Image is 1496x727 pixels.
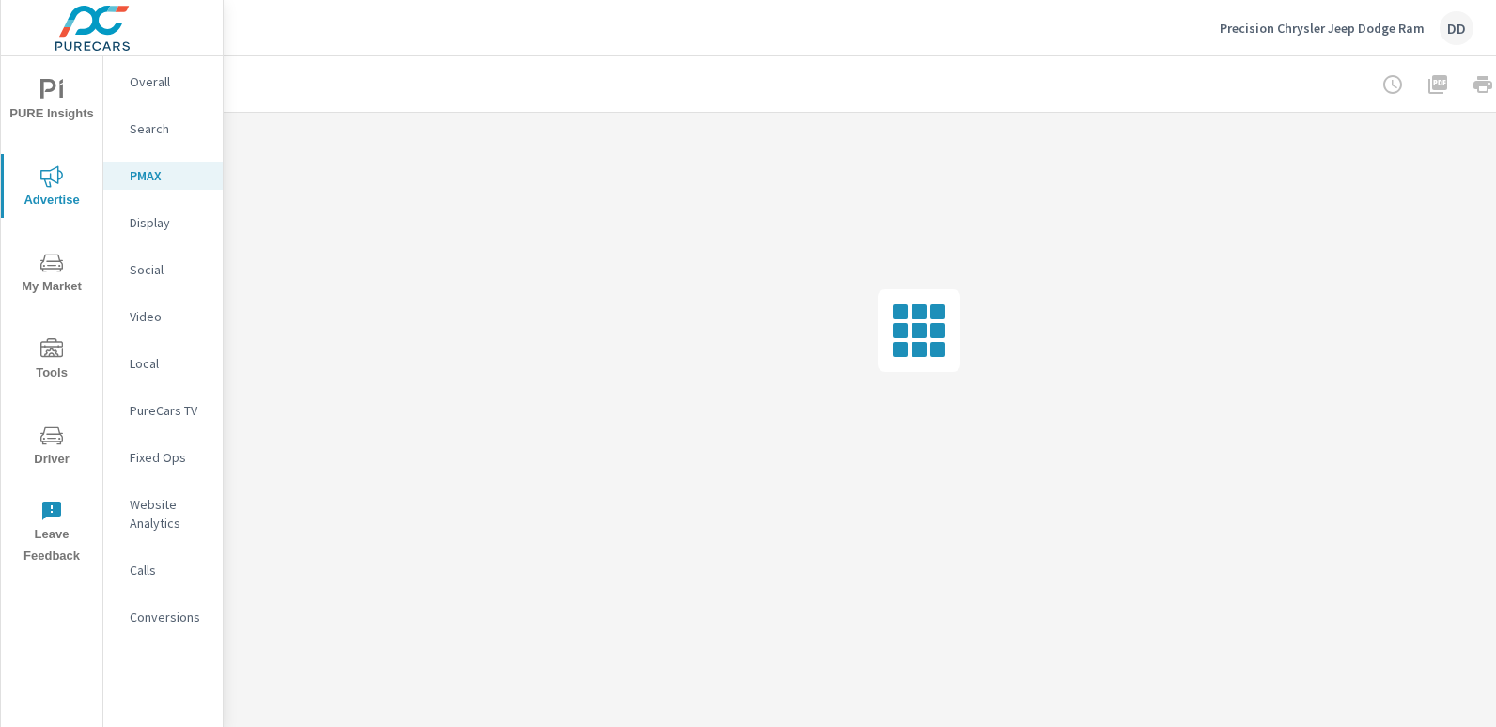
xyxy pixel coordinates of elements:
[130,354,208,373] p: Local
[130,495,208,533] p: Website Analytics
[7,338,97,384] span: Tools
[1220,20,1425,37] p: Precision Chrysler Jeep Dodge Ram
[103,490,223,537] div: Website Analytics
[103,349,223,378] div: Local
[130,307,208,326] p: Video
[130,448,208,467] p: Fixed Ops
[7,500,97,567] span: Leave Feedback
[1,56,102,575] div: nav menu
[103,115,223,143] div: Search
[7,252,97,298] span: My Market
[7,425,97,471] span: Driver
[103,255,223,284] div: Social
[130,561,208,580] p: Calls
[130,260,208,279] p: Social
[130,213,208,232] p: Display
[130,401,208,420] p: PureCars TV
[103,396,223,425] div: PureCars TV
[7,165,97,211] span: Advertise
[103,443,223,472] div: Fixed Ops
[103,162,223,190] div: PMAX
[130,119,208,138] p: Search
[103,603,223,631] div: Conversions
[103,556,223,584] div: Calls
[1440,11,1473,45] div: DD
[130,166,208,185] p: PMAX
[103,209,223,237] div: Display
[103,302,223,331] div: Video
[130,72,208,91] p: Overall
[103,68,223,96] div: Overall
[130,608,208,626] p: Conversions
[7,79,97,125] span: PURE Insights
